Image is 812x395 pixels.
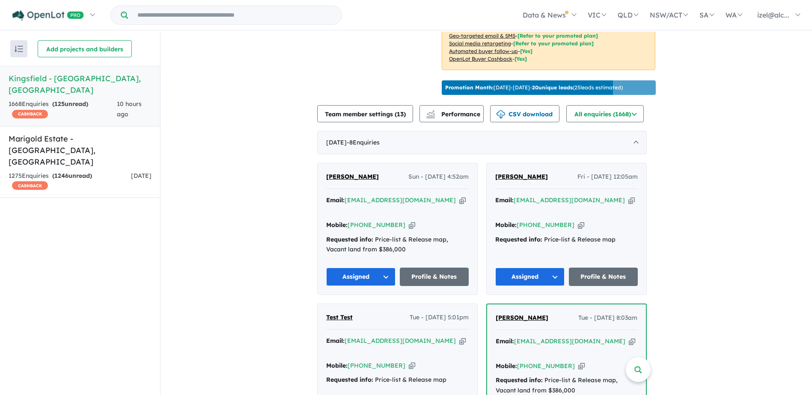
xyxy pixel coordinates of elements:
span: 13 [397,110,404,118]
span: [Yes] [515,56,527,62]
a: [PERSON_NAME] [496,313,548,323]
div: [DATE] [317,131,647,155]
strong: Requested info: [496,376,543,384]
button: CSV download [490,105,559,122]
strong: Requested info: [326,236,373,243]
p: [DATE] - [DATE] - ( 25 leads estimated) [445,84,623,91]
a: [EMAIL_ADDRESS][DOMAIN_NAME] [345,196,456,204]
b: 20 unique leads [532,84,573,91]
strong: Email: [326,196,345,204]
button: Copy [629,337,635,346]
img: line-chart.svg [427,110,434,115]
button: Copy [578,362,585,371]
h5: Kingsfield - [GEOGRAPHIC_DATA] , [GEOGRAPHIC_DATA] [9,73,152,96]
span: [PERSON_NAME] [326,173,379,180]
span: Fri - [DATE] 12:05am [577,172,638,182]
strong: Requested info: [495,236,542,243]
button: Team member settings (13) [317,105,413,122]
img: Openlot PRO Logo White [12,10,84,21]
span: 1246 [54,172,68,180]
a: [EMAIL_ADDRESS][DOMAIN_NAME] [514,337,625,345]
a: [PHONE_NUMBER] [517,221,574,229]
u: Automated buyer follow-up [449,48,518,54]
span: izel@alc... [757,11,789,19]
div: 1668 Enquir ies [9,99,117,120]
strong: ( unread) [52,100,88,108]
a: Test Test [326,312,353,323]
span: Tue - [DATE] 8:03am [578,313,637,323]
span: [Refer to your promoted plan] [518,32,598,39]
strong: Mobile: [326,362,348,369]
button: Copy [578,221,584,230]
img: download icon [497,110,505,119]
img: sort.svg [15,46,23,52]
span: Performance [428,110,480,118]
button: Copy [628,196,635,205]
span: CASHBACK [12,181,48,190]
strong: Mobile: [496,362,517,370]
b: Promotion Month: [445,84,494,91]
button: Copy [459,196,466,205]
strong: Email: [496,337,514,345]
a: [PERSON_NAME] [326,172,379,182]
button: Add projects and builders [38,40,132,57]
img: bar-chart.svg [426,113,435,118]
input: Try estate name, suburb, builder or developer [130,6,340,24]
button: Copy [409,361,415,370]
div: Price-list & Release map [495,235,638,245]
span: [Refer to your promoted plan] [513,40,594,47]
a: [PERSON_NAME] [495,172,548,182]
div: Price-list & Release map, Vacant land from $386,000 [326,235,469,255]
button: Copy [459,336,466,345]
h5: Marigold Estate - [GEOGRAPHIC_DATA] , [GEOGRAPHIC_DATA] [9,133,152,168]
span: - 8 Enquir ies [347,139,380,146]
span: [PERSON_NAME] [496,314,548,321]
button: Assigned [326,268,396,286]
a: [PHONE_NUMBER] [348,362,405,369]
u: Geo-targeted email & SMS [449,32,515,39]
span: 125 [54,100,65,108]
strong: Mobile: [326,221,348,229]
span: [PERSON_NAME] [495,173,548,180]
span: CASHBACK [12,110,48,118]
button: All enquiries (1668) [566,105,644,122]
strong: ( unread) [52,172,92,180]
div: Price-list & Release map [326,375,469,385]
strong: Email: [495,196,514,204]
strong: Email: [326,337,345,345]
span: [Yes] [520,48,532,54]
span: [DATE] [131,172,152,180]
a: [EMAIL_ADDRESS][DOMAIN_NAME] [514,196,625,204]
u: Social media retargeting [449,40,511,47]
a: Profile & Notes [400,268,469,286]
strong: Mobile: [495,221,517,229]
button: Copy [409,221,415,230]
u: OpenLot Buyer Cashback [449,56,512,62]
span: Test Test [326,313,353,321]
div: 1275 Enquir ies [9,171,131,192]
a: [PHONE_NUMBER] [348,221,405,229]
a: [EMAIL_ADDRESS][DOMAIN_NAME] [345,337,456,345]
button: Assigned [495,268,565,286]
span: Tue - [DATE] 5:01pm [410,312,469,323]
button: Performance [419,105,484,122]
span: 10 hours ago [117,100,142,118]
a: Profile & Notes [569,268,638,286]
a: [PHONE_NUMBER] [517,362,575,370]
strong: Requested info: [326,376,373,383]
span: Sun - [DATE] 4:52am [408,172,469,182]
